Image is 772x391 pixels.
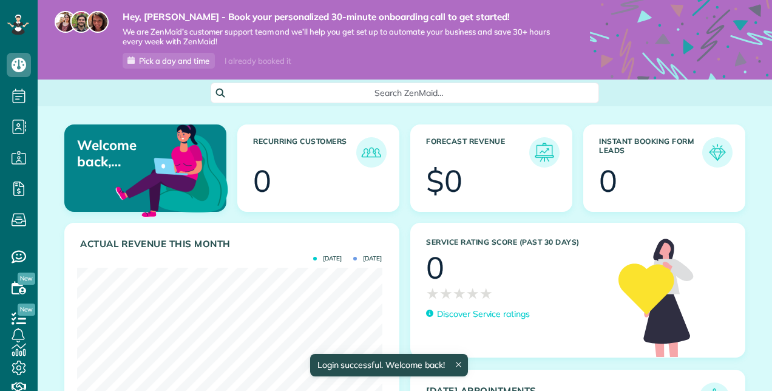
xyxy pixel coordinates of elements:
[426,137,529,168] h3: Forecast Revenue
[55,11,76,33] img: maria-72a9807cf96188c08ef61303f053569d2e2a8a1cde33d635c8a3ac13582a053d.jpg
[310,354,467,376] div: Login successful. Welcome back!
[253,166,271,196] div: 0
[426,283,439,304] span: ★
[479,283,493,304] span: ★
[87,11,109,33] img: michelle-19f622bdf1676172e81f8f8fba1fb50e276960ebfe0243fe18214015130c80e4.jpg
[426,238,606,246] h3: Service Rating score (past 30 days)
[437,308,530,321] p: Discover Service ratings
[77,137,173,169] p: Welcome back, Jacqui!
[80,239,387,250] h3: Actual Revenue this month
[353,256,382,262] span: [DATE]
[426,308,530,321] a: Discover Service ratings
[113,110,231,228] img: dashboard_welcome-42a62b7d889689a78055ac9021e634bf52bae3f8056760290aed330b23ab8690.png
[599,166,617,196] div: 0
[18,273,35,285] span: New
[426,166,462,196] div: $0
[453,283,466,304] span: ★
[123,11,554,23] strong: Hey, [PERSON_NAME] - Book your personalized 30-minute onboarding call to get started!
[359,140,384,165] img: icon_recurring_customers-cf858462ba22bcd05b5a5880d41d6543d210077de5bb9ebc9590e49fd87d84ed.png
[466,283,479,304] span: ★
[70,11,92,33] img: jorge-587dff0eeaa6aab1f244e6dc62b8924c3b6ad411094392a53c71c6c4a576187d.jpg
[18,304,35,316] span: New
[217,53,298,69] div: I already booked it
[253,137,356,168] h3: Recurring Customers
[439,283,453,304] span: ★
[599,137,702,168] h3: Instant Booking Form Leads
[532,140,557,165] img: icon_forecast_revenue-8c13a41c7ed35a8dcfafea3cbb826a0462acb37728057bba2d056411b612bbbe.png
[313,256,342,262] span: [DATE]
[139,56,209,66] span: Pick a day and time
[426,253,444,283] div: 0
[123,27,554,47] span: We are ZenMaid’s customer support team and we’ll help you get set up to automate your business an...
[705,140,730,165] img: icon_form_leads-04211a6a04a5b2264e4ee56bc0799ec3eb69b7e499cbb523a139df1d13a81ae0.png
[123,53,215,69] a: Pick a day and time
